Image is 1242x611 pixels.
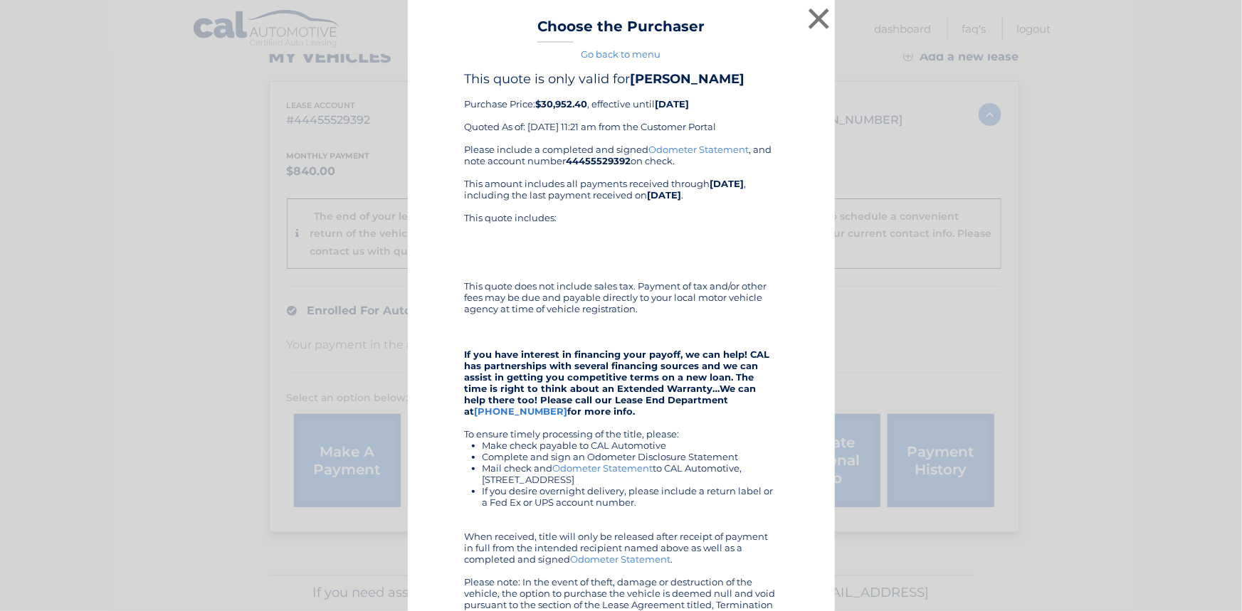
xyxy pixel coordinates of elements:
li: Complete and sign an Odometer Disclosure Statement [483,451,778,462]
b: [DATE] [710,178,744,189]
div: Purchase Price: , effective until Quoted As of: [DATE] 11:21 am from the Customer Portal [465,71,778,144]
strong: If you have interest in financing your payoff, we can help! CAL has partnerships with several fin... [465,349,770,417]
a: Odometer Statement [553,462,653,474]
button: × [805,4,833,33]
b: 44455529392 [567,155,631,166]
a: Odometer Statement [649,144,749,155]
li: If you desire overnight delivery, please include a return label or a Fed Ex or UPS account number. [483,485,778,508]
li: Make check payable to CAL Automotive [483,440,778,451]
b: [PERSON_NAME] [631,71,745,87]
a: Go back to menu [581,48,661,60]
a: Odometer Statement [571,553,671,565]
b: [DATE] [648,189,682,201]
b: [DATE] [656,98,690,110]
h4: This quote is only valid for [465,71,778,87]
a: [PHONE_NUMBER] [475,405,568,417]
h3: Choose the Purchaser [537,18,705,43]
b: $30,952.40 [536,98,588,110]
li: Mail check and to CAL Automotive, [STREET_ADDRESS] [483,462,778,485]
div: This quote includes: [465,212,778,269]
